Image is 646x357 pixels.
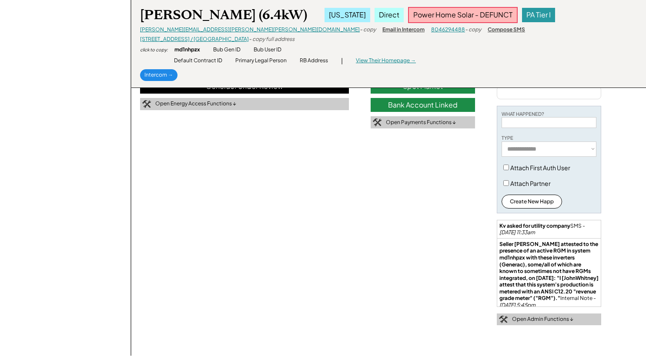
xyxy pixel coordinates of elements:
[499,302,536,308] em: [DATE] 5:45pm
[375,8,404,22] div: Direct
[155,100,236,108] div: Open Energy Access Functions ↓
[499,229,535,236] em: [DATE] 11:33am
[488,26,525,34] div: Compose SMS
[235,57,287,64] div: Primary Legal Person
[510,164,570,172] label: Attach First Auth User
[499,241,599,309] div: Internal Note -
[140,26,360,33] a: [PERSON_NAME][EMAIL_ADDRESS][PERSON_NAME][PERSON_NAME][DOMAIN_NAME]
[522,8,555,22] div: PA Tier I
[382,26,425,34] div: Email in Intercom
[356,57,416,64] div: View Their Homepage →
[371,98,475,112] div: Bank Account Linked
[325,8,370,22] div: [US_STATE]
[300,57,328,64] div: RB Address
[360,26,376,34] div: - copy
[502,111,544,117] div: WHAT HAPPENED?
[502,195,562,209] button: Create New Happ
[502,135,513,141] div: TYPE
[431,26,465,33] a: 8046294488
[373,118,382,126] img: tool-icon.png
[140,7,307,24] div: [PERSON_NAME] (6.4kW)
[142,100,151,108] img: tool-icon.png
[174,57,222,64] div: Default Contract ID
[499,316,508,323] img: tool-icon.png
[140,69,177,81] div: Intercom →
[512,316,573,323] div: Open Admin Functions ↓
[499,222,599,236] div: SMS -
[499,241,599,302] strong: Seller [PERSON_NAME] attested to the presence of an active RGM in system md1nhpzx with these inve...
[140,36,249,42] a: [STREET_ADDRESS] / [GEOGRAPHIC_DATA]
[499,222,570,229] strong: Kv asked for utility company
[213,46,241,54] div: Bub Gen ID
[341,57,343,65] div: |
[254,46,281,54] div: Bub User ID
[386,119,456,126] div: Open Payments Functions ↓
[140,47,168,53] div: click to copy:
[510,179,551,187] label: Attach Partner
[408,7,518,23] div: Power Home Solar - DEFUNCT
[174,46,200,54] div: md1nhpzx
[249,36,295,43] div: - copy full address
[465,26,481,34] div: - copy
